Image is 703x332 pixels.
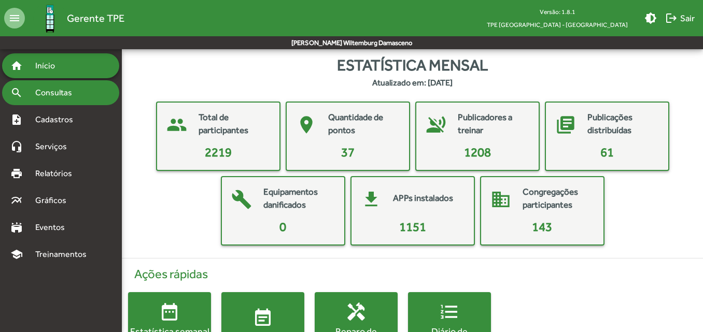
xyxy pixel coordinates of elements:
button: Sair [661,9,699,27]
mat-icon: library_books [550,109,581,140]
mat-icon: school [10,248,23,261]
mat-icon: search [10,86,23,99]
span: Relatórios [29,167,86,180]
mat-icon: brightness_medium [644,12,657,24]
mat-icon: build [226,184,257,215]
span: Gerente TPE [67,10,124,26]
span: Sair [665,9,695,27]
span: Eventos [29,221,79,234]
mat-card-title: Total de participantes [199,111,269,137]
mat-icon: format_list_numbered [439,301,460,322]
span: 37 [341,145,355,159]
mat-icon: home [10,60,23,72]
mat-icon: print [10,167,23,180]
span: 143 [532,220,552,234]
span: Gráficos [29,194,80,207]
span: 0 [279,220,286,234]
span: Consultas [29,86,86,99]
mat-icon: place [291,109,322,140]
span: Treinamentos [29,248,99,261]
mat-icon: date_range [159,301,180,322]
mat-card-title: APPs instalados [393,192,453,205]
mat-icon: domain [485,184,516,215]
mat-icon: headset_mic [10,140,23,153]
mat-card-title: Quantidade de pontos [328,111,399,137]
span: 2219 [205,145,232,159]
mat-card-title: Congregações participantes [523,185,593,212]
mat-icon: logout [665,12,678,24]
span: Serviços [29,140,81,153]
mat-icon: handyman [346,301,367,322]
span: 61 [600,145,614,159]
div: Versão: 1.8.1 [479,5,636,18]
span: 1208 [464,145,491,159]
mat-card-title: Publicadores a treinar [458,111,528,137]
mat-card-title: Equipamentos danificados [263,185,334,212]
span: Cadastros [29,113,87,126]
h4: Ações rápidas [128,267,697,282]
mat-icon: multiline_chart [10,194,23,207]
mat-card-title: Publicações distribuídas [587,111,658,137]
img: Logo [33,2,67,35]
span: TPE [GEOGRAPHIC_DATA] - [GEOGRAPHIC_DATA] [479,18,636,31]
mat-icon: voice_over_off [420,109,452,140]
mat-icon: menu [4,8,25,28]
strong: Atualizado em: [DATE] [372,77,453,89]
mat-icon: get_app [356,184,387,215]
a: Gerente TPE [25,2,124,35]
span: Estatística mensal [337,53,488,77]
mat-icon: note_add [10,113,23,126]
span: Início [29,60,70,72]
mat-icon: event_note [252,308,273,328]
mat-icon: stadium [10,221,23,234]
mat-icon: people [161,109,192,140]
span: 1151 [399,220,426,234]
